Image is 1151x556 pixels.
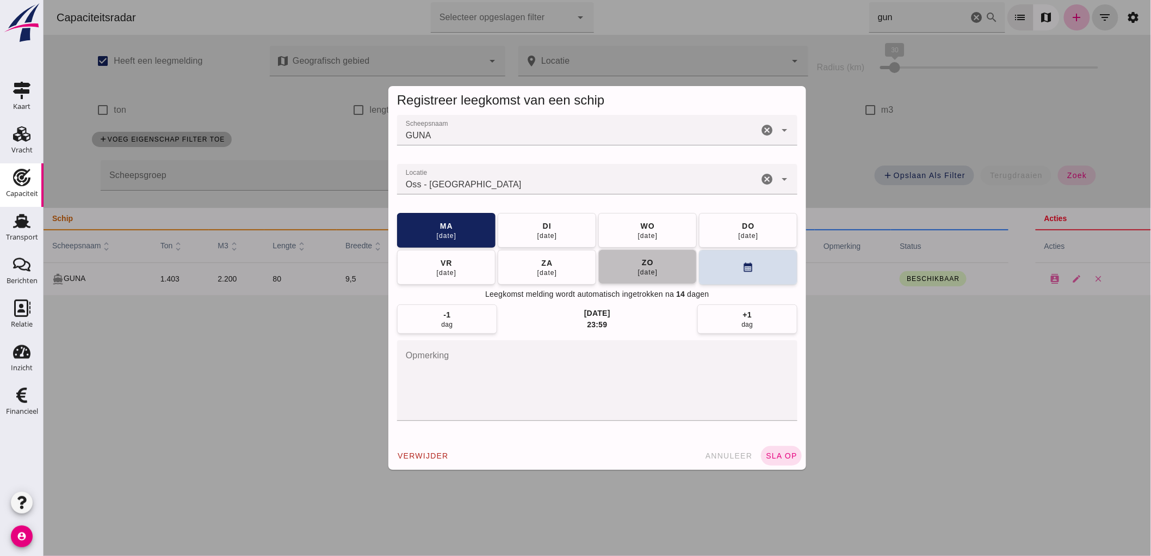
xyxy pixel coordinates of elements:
[493,231,514,240] div: [DATE]
[661,451,709,460] span: annuleer
[695,231,715,240] div: [DATE]
[11,321,33,328] div: Relatie
[11,526,33,547] i: account_circle
[397,258,409,268] div: vr
[598,257,610,268] div: zo
[633,289,641,300] span: 14
[700,309,708,320] div: +1
[555,249,653,284] button: zo[DATE]
[717,124,730,137] i: Wis Scheepsnaam
[354,250,452,285] button: vr[DATE]
[11,146,33,154] div: Vracht
[699,262,710,273] i: calendar_month
[454,250,553,285] button: za[DATE]
[698,221,711,231] div: do
[442,289,630,300] span: Leegkomst melding wordt automatisch ingetrokken na
[644,289,666,300] span: dagen
[13,103,30,110] div: Kaart
[6,234,38,241] div: Transport
[722,451,754,460] span: sla op
[454,213,553,248] button: di[DATE]
[555,213,653,248] button: wo[DATE]
[734,124,747,137] i: Open
[400,309,407,320] div: -1
[498,258,510,268] div: za
[354,93,561,107] span: Registreer leegkomst van een schip
[11,364,33,371] div: Inzicht
[543,319,564,330] div: 23:59
[734,173,747,186] i: Open
[354,213,452,248] button: ma[DATE]
[396,221,410,231] div: ma
[594,231,615,240] div: [DATE]
[541,308,567,319] div: [DATE]
[594,268,615,277] div: [DATE]
[393,268,413,277] div: [DATE]
[499,221,508,231] div: di
[698,320,710,329] div: dag
[393,231,413,240] div: [DATE]
[597,221,611,231] div: wo
[493,268,514,277] div: [DATE]
[655,213,754,248] button: do[DATE]
[7,277,38,284] div: Berichten
[2,3,41,43] img: logo-small.a267ee39.svg
[717,173,730,186] i: Wis Locatie
[717,446,758,466] button: sla op
[657,446,714,466] button: annuleer
[6,190,38,197] div: Capaciteit
[6,408,38,415] div: Financieel
[398,320,410,329] div: dag
[349,446,410,466] button: verwijder
[354,451,405,460] span: verwijder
